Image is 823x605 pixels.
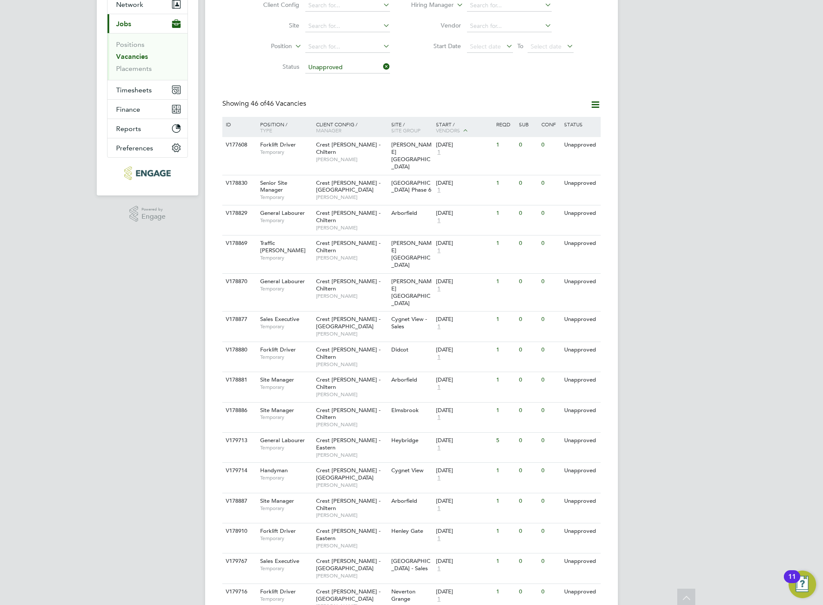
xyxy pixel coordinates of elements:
[789,571,816,598] button: Open Resource Center, 11 new notifications
[436,467,492,474] div: [DATE]
[391,346,408,353] span: Didcot
[494,274,516,290] div: 1
[436,354,442,361] span: 1
[260,278,305,285] span: General Labourer
[116,52,148,61] a: Vacancies
[562,553,599,569] div: Unapproved
[494,493,516,509] div: 1
[316,588,381,602] span: Crest [PERSON_NAME] - [GEOGRAPHIC_DATA]
[316,452,387,458] span: [PERSON_NAME]
[316,437,381,451] span: Crest [PERSON_NAME] - Eastern
[436,316,492,323] div: [DATE]
[467,20,552,32] input: Search for...
[224,493,254,509] div: V178887
[116,125,141,133] span: Reports
[539,463,562,479] div: 0
[141,206,166,213] span: Powered by
[224,584,254,600] div: V179716
[539,342,562,358] div: 0
[517,274,539,290] div: 0
[316,156,387,163] span: [PERSON_NAME]
[517,342,539,358] div: 0
[562,463,599,479] div: Unapproved
[539,372,562,388] div: 0
[316,127,341,134] span: Manager
[539,584,562,600] div: 0
[494,342,516,358] div: 1
[251,99,266,108] span: 46 of
[314,117,389,137] div: Client Config /
[494,137,516,153] div: 1
[391,179,431,194] span: [GEOGRAPHIC_DATA] Phase 6
[316,542,387,549] span: [PERSON_NAME]
[316,527,381,542] span: Crest [PERSON_NAME] - Eastern
[494,523,516,539] div: 1
[260,354,312,361] span: Temporary
[260,467,288,474] span: Handyman
[224,403,254,419] div: V178886
[316,315,381,330] span: Crest [PERSON_NAME] - [GEOGRAPHIC_DATA]
[141,213,166,220] span: Engage
[260,141,296,148] span: Forklift Driver
[517,493,539,509] div: 0
[494,403,516,419] div: 1
[494,553,516,569] div: 1
[494,235,516,251] div: 1
[391,141,432,170] span: [PERSON_NAME][GEOGRAPHIC_DATA]
[243,42,292,51] label: Position
[494,433,516,449] div: 5
[494,117,516,131] div: Reqd
[434,117,494,138] div: Start /
[107,119,187,138] button: Reports
[260,323,312,330] span: Temporary
[391,406,419,414] span: Elmsbrook
[436,596,442,603] span: 1
[517,433,539,449] div: 0
[436,407,492,414] div: [DATE]
[562,137,599,153] div: Unapproved
[316,209,381,224] span: Crest [PERSON_NAME] - Chiltern
[116,40,144,49] a: Positions
[129,206,166,222] a: Powered byEngage
[316,376,381,391] span: Crest [PERSON_NAME] - Chiltern
[391,127,421,134] span: Site Group
[539,274,562,290] div: 0
[224,523,254,539] div: V178910
[224,175,254,191] div: V178830
[222,99,308,108] div: Showing
[316,572,387,579] span: [PERSON_NAME]
[436,528,492,535] div: [DATE]
[404,1,454,9] label: Hiring Manager
[517,312,539,327] div: 0
[224,137,254,153] div: V177608
[107,33,187,80] div: Jobs
[539,205,562,221] div: 0
[260,285,312,292] span: Temporary
[436,498,492,505] div: [DATE]
[539,312,562,327] div: 0
[788,577,796,588] div: 11
[436,247,442,254] span: 1
[562,117,599,131] div: Status
[305,41,390,53] input: Search for...
[539,523,562,539] div: 0
[260,505,312,512] span: Temporary
[250,1,299,9] label: Client Config
[107,100,187,119] button: Finance
[260,376,294,383] span: Site Manager
[494,175,516,191] div: 1
[260,497,294,504] span: Site Manager
[391,588,415,602] span: Neverton Grange
[391,467,424,474] span: Cygnet View
[436,141,492,149] div: [DATE]
[436,285,442,293] span: 1
[316,346,381,361] span: Crest [PERSON_NAME] - Chiltern
[107,166,188,180] a: Go to home page
[562,205,599,221] div: Unapproved
[539,117,562,131] div: Conf
[517,372,539,388] div: 0
[539,433,562,449] div: 0
[224,372,254,388] div: V178881
[389,117,434,137] div: Site /
[562,235,599,251] div: Unapproved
